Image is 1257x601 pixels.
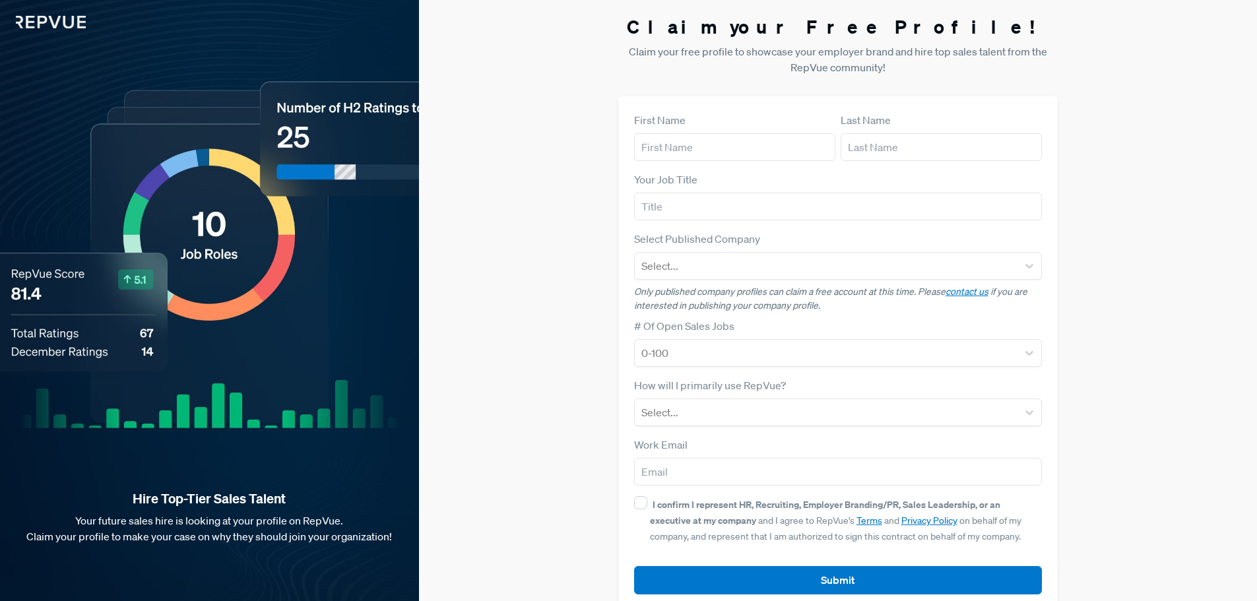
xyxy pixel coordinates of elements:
p: Only published company profiles can claim a free account at this time. Please if you are interest... [634,285,1043,313]
label: Work Email [634,437,688,453]
span: and I agree to RepVue’s and on behalf of my company, and represent that I am authorized to sign t... [650,499,1021,542]
p: Claim your free profile to showcase your employer brand and hire top sales talent from the RepVue... [618,44,1058,75]
label: Select Published Company [634,231,760,247]
input: Title [634,193,1043,220]
label: How will I primarily use RepVue? [634,377,786,393]
a: Privacy Policy [901,515,957,526]
h3: Claim your Free Profile! [618,16,1058,38]
button: Submit [634,566,1043,594]
input: Last Name [841,133,1042,161]
a: Terms [856,515,882,526]
a: contact us [946,286,988,298]
strong: Hire Top-Tier Sales Talent [21,490,398,507]
label: Last Name [841,112,891,128]
label: # Of Open Sales Jobs [634,318,734,334]
input: First Name [634,133,835,161]
label: First Name [634,112,686,128]
p: Your future sales hire is looking at your profile on RepVue. Claim your profile to make your case... [21,513,398,544]
label: Your Job Title [634,172,697,187]
strong: I confirm I represent HR, Recruiting, Employer Branding/PR, Sales Leadership, or an executive at ... [650,498,1000,526]
input: Email [634,458,1043,486]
